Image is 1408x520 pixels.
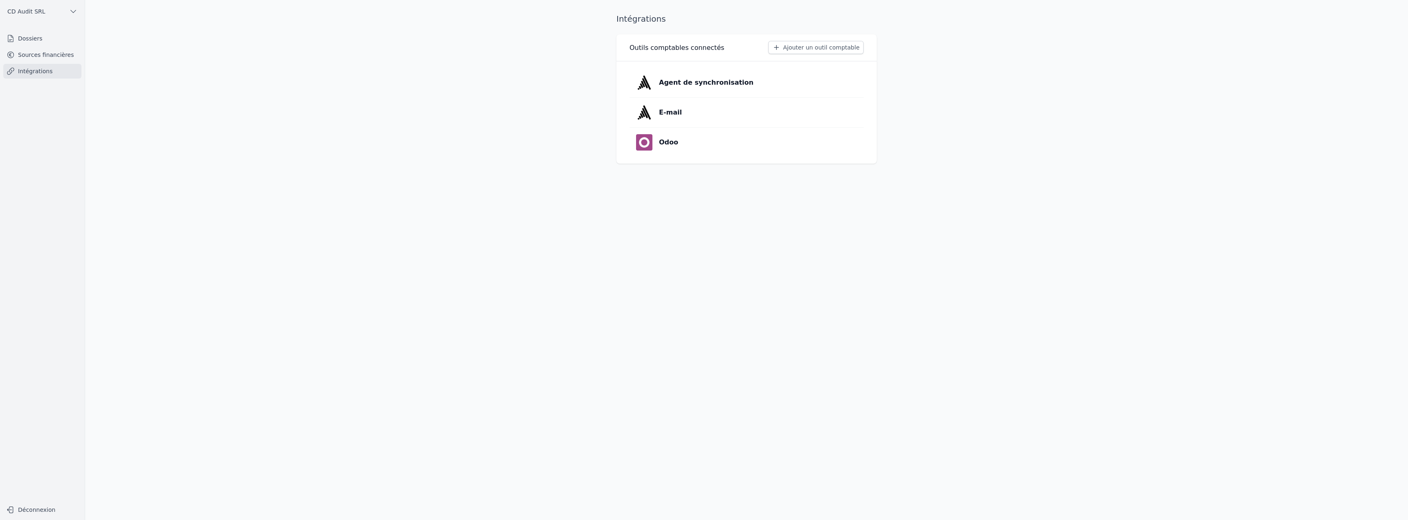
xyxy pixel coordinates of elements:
[616,13,666,25] h1: Intégrations
[630,43,724,53] h3: Outils comptables connectés
[3,503,81,516] button: Déconnexion
[630,98,864,127] a: E-mail
[768,41,864,54] button: Ajouter un outil comptable
[659,78,754,88] p: Agent de synchronisation
[659,137,678,147] p: Odoo
[659,108,682,117] p: E-mail
[3,31,81,46] a: Dossiers
[3,5,81,18] button: CD Audit SRL
[630,68,864,97] a: Agent de synchronisation
[7,7,45,16] span: CD Audit SRL
[3,64,81,79] a: Intégrations
[3,47,81,62] a: Sources financières
[630,128,864,157] a: Odoo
